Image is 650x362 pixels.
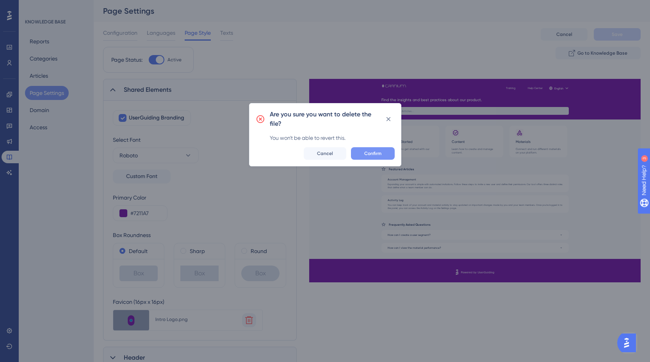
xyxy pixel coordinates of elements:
span: Need Help? [18,2,49,11]
div: You won't be able to revert this. [270,133,395,143]
span: Cancel [317,150,333,157]
iframe: UserGuiding AI Assistant Launcher [617,331,641,355]
h2: Are you sure you want to delete the file? [270,110,383,128]
span: Confirm [364,150,381,157]
div: 3 [54,4,57,10]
